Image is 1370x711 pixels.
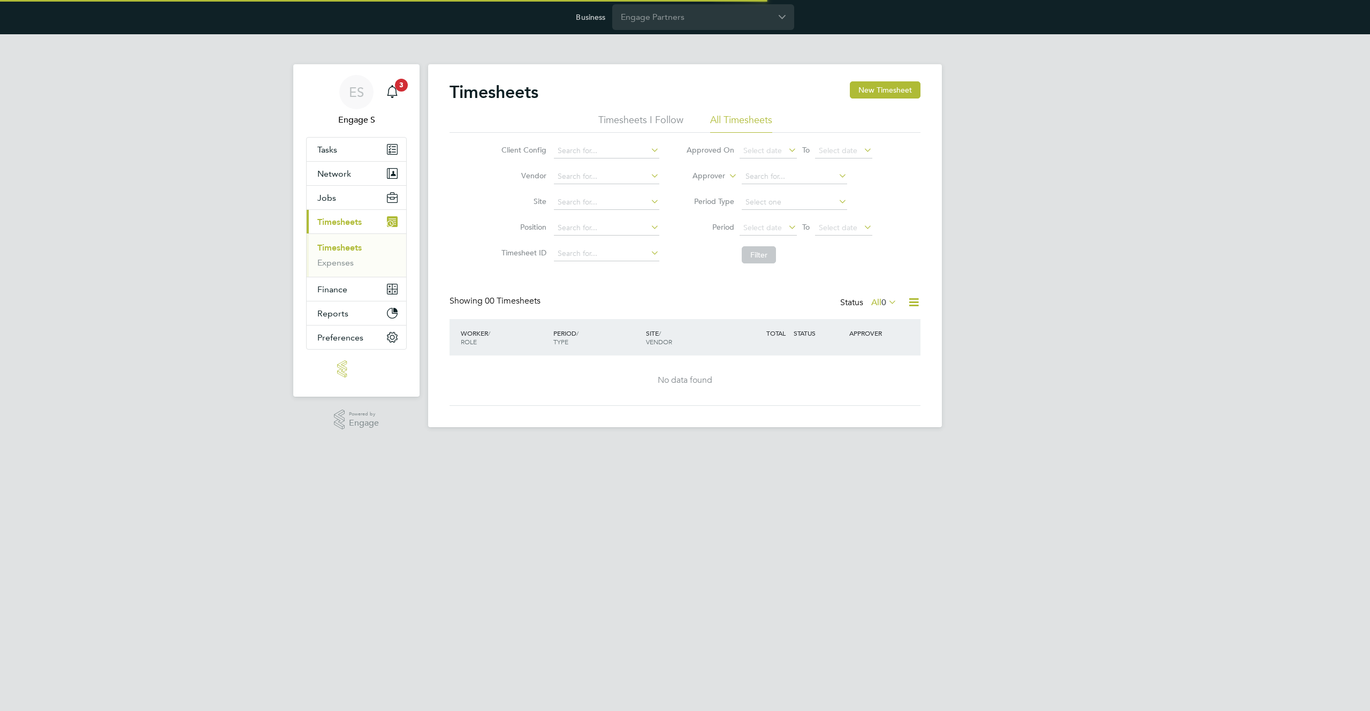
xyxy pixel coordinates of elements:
span: / [488,329,490,337]
div: APPROVER [847,323,902,343]
nav: Main navigation [293,64,420,397]
button: New Timesheet [850,81,920,99]
span: Tasks [317,145,337,155]
span: VENDOR [646,337,672,346]
button: Finance [307,277,406,301]
input: Search for... [742,169,847,184]
span: Select date [743,223,782,232]
li: Timesheets I Follow [598,114,683,133]
span: Select date [819,223,857,232]
input: Search for... [554,169,659,184]
span: Select date [743,146,782,155]
input: Search for... [554,221,659,236]
div: Status [840,296,899,311]
span: Powered by [349,410,379,419]
input: Select one [742,195,847,210]
label: Business [576,12,605,22]
span: / [576,329,579,337]
span: To [799,143,813,157]
span: Timesheets [317,217,362,227]
span: TOTAL [766,329,786,337]
span: Engage [349,419,379,428]
button: Preferences [307,326,406,349]
a: ESEngage S [306,75,407,126]
input: Search for... [554,195,659,210]
input: Search for... [554,246,659,261]
label: Period Type [686,196,734,206]
div: WORKER [458,323,551,351]
label: Site [498,196,546,206]
div: No data found [460,375,910,386]
label: All [871,297,897,308]
li: All Timesheets [710,114,772,133]
button: Filter [742,246,776,263]
div: Showing [450,296,543,307]
a: Expenses [317,258,354,268]
a: Powered byEngage [334,410,379,430]
span: To [799,220,813,234]
span: / [659,329,661,337]
span: Finance [317,284,347,294]
span: Select date [819,146,857,155]
button: Jobs [307,186,406,209]
span: ROLE [461,337,477,346]
div: STATUS [791,323,847,343]
label: Position [498,222,546,232]
input: Search for... [554,143,659,158]
button: Timesheets [307,210,406,233]
a: Go to home page [306,360,407,377]
span: Jobs [317,193,336,203]
label: Period [686,222,734,232]
a: Timesheets [317,243,362,253]
label: Approved On [686,145,734,155]
label: Client Config [498,145,546,155]
button: Reports [307,301,406,325]
a: 3 [382,75,403,109]
span: Network [317,169,351,179]
img: engage-logo-retina.png [337,360,376,377]
span: ES [349,85,364,99]
h2: Timesheets [450,81,538,103]
span: 00 Timesheets [485,296,541,306]
label: Approver [677,171,725,181]
span: 3 [395,79,408,92]
label: Timesheet ID [498,248,546,258]
div: PERIOD [551,323,643,351]
a: Tasks [307,138,406,161]
div: SITE [643,323,736,351]
label: Vendor [498,171,546,180]
span: TYPE [553,337,568,346]
span: Reports [317,308,348,319]
button: Network [307,162,406,185]
div: Timesheets [307,233,406,277]
span: Engage S [306,114,407,126]
span: Preferences [317,332,363,343]
span: 0 [881,297,886,308]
